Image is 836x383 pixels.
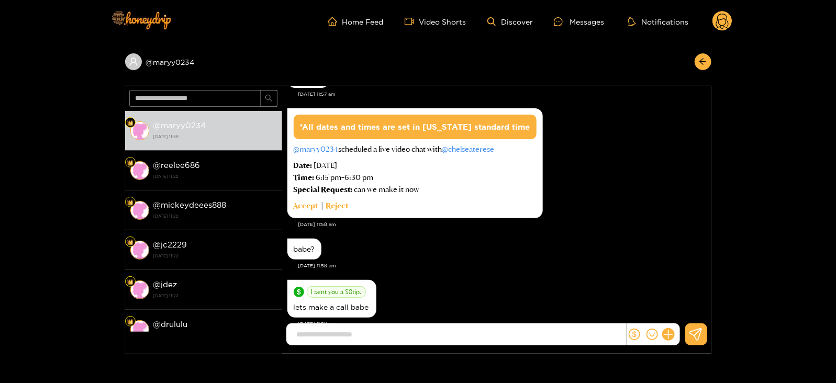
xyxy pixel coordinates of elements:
[287,239,321,260] div: Oct. 2, 11:58 am
[300,122,530,131] span: *All dates and times are set in [US_STATE] standard time
[405,17,419,26] span: video-camera
[153,280,177,289] strong: @ jdez
[261,90,277,107] button: search
[153,211,277,221] strong: [DATE] 11:22
[153,240,187,249] strong: @ jc2229
[129,57,138,66] span: user
[130,121,149,140] img: conversation
[130,320,149,339] img: conversation
[699,58,707,66] span: arrow-left
[487,17,533,26] a: Discover
[695,53,711,70] button: arrow-left
[153,121,206,130] strong: @ maryy0234
[127,160,133,166] img: Fan Level
[307,286,366,298] span: I sent you a $ 8 tip.
[153,251,277,261] strong: [DATE] 11:22
[130,241,149,260] img: conversation
[130,280,149,299] img: conversation
[554,16,604,28] div: Messages
[294,115,537,212] div: scheduled a live video chat with
[287,280,376,318] div: Oct. 2, 11:58 am
[294,161,313,170] span: Date:
[127,120,133,126] img: Fan Level
[294,303,370,311] div: lets make a call babe
[130,201,149,220] img: conversation
[287,108,543,218] div: Oct. 2, 11:58 am
[294,245,315,253] div: babe?
[294,287,304,297] span: dollar-circle
[130,161,149,180] img: conversation
[294,184,537,196] div: can we make it now
[265,94,273,103] span: search
[405,17,466,26] a: Video Shorts
[298,91,706,98] div: [DATE] 11:57 am
[294,172,537,184] div: 6:15 pm - 6:30 pm
[153,331,277,340] strong: [DATE] 11:22
[294,185,353,194] span: Special Request:
[294,200,318,212] a: Accept
[153,132,277,141] strong: [DATE] 11:58
[153,200,227,209] strong: @ mickeydeees888
[153,161,200,170] strong: @ reelee686
[328,17,342,26] span: home
[153,172,277,181] strong: [DATE] 11:22
[298,262,706,269] div: [DATE] 11:58 am
[294,160,537,172] div: [DATE]
[629,329,640,340] span: dollar
[298,320,706,328] div: [DATE] 11:58 am
[127,239,133,245] img: Fan Level
[326,200,349,212] a: Reject
[294,144,339,154] a: @maryy0234
[627,326,642,342] button: dollar
[294,173,315,182] span: Time:
[127,199,133,206] img: Fan Level
[153,320,188,329] strong: @ drululu
[127,279,133,285] img: Fan Level
[125,53,282,70] div: @maryy0234
[646,329,658,340] span: smile
[298,221,706,228] div: [DATE] 11:58 am
[328,17,384,26] a: Home Feed
[153,291,277,300] strong: [DATE] 11:22
[625,16,692,27] button: Notifications
[442,144,495,154] a: @chelseaterese
[127,319,133,325] img: Fan Level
